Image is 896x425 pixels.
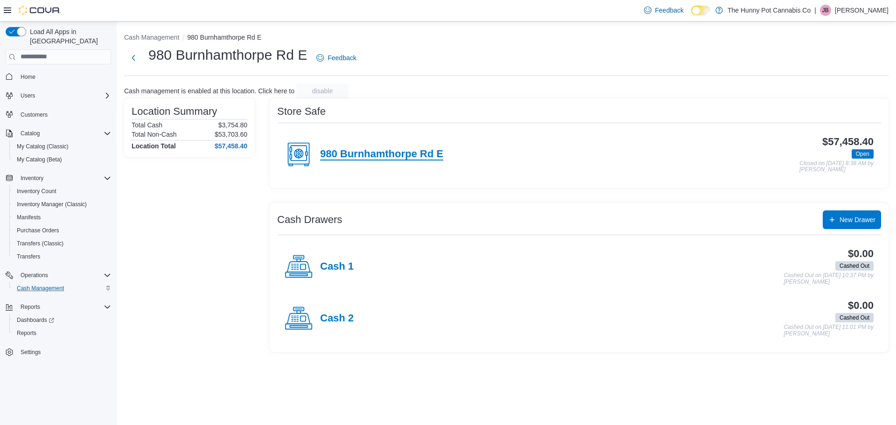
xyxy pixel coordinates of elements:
span: Cashed Out [840,314,869,322]
span: Feedback [655,6,684,15]
button: Cash Management [124,34,179,41]
a: Transfers [13,251,44,262]
a: Feedback [640,1,687,20]
p: [PERSON_NAME] [835,5,889,16]
p: The Hunny Pot Cannabis Co [728,5,811,16]
h3: Store Safe [277,106,326,117]
div: Jessie Britton [820,5,831,16]
span: Cash Management [17,285,64,292]
button: Inventory [2,172,115,185]
span: Cashed Out [840,262,869,270]
p: Closed on [DATE] 8:38 AM by [PERSON_NAME] [799,160,874,173]
button: Users [2,89,115,102]
h3: Cash Drawers [277,214,342,225]
p: Cashed Out on [DATE] 11:01 PM by [PERSON_NAME] [784,324,874,337]
span: Inventory Count [17,188,56,195]
a: Purchase Orders [13,225,63,236]
a: Transfers (Classic) [13,238,67,249]
span: Purchase Orders [13,225,111,236]
a: My Catalog (Beta) [13,154,66,165]
button: New Drawer [823,210,881,229]
a: Customers [17,109,51,120]
button: Transfers (Classic) [9,237,115,250]
span: Reports [13,327,111,339]
span: Open [856,150,869,158]
button: Inventory Count [9,185,115,198]
a: Settings [17,347,44,358]
h6: Total Cash [132,121,162,129]
a: Feedback [313,49,360,67]
input: Dark Mode [691,6,711,15]
nav: Complex example [6,66,111,383]
span: Reports [17,301,111,313]
button: Reports [17,301,44,313]
span: Inventory Manager (Classic) [17,201,87,208]
button: Reports [2,300,115,314]
span: Transfers (Classic) [17,240,63,247]
button: Operations [2,269,115,282]
h3: Location Summary [132,106,217,117]
h4: Location Total [132,142,176,150]
a: My Catalog (Classic) [13,141,72,152]
span: Transfers (Classic) [13,238,111,249]
button: My Catalog (Classic) [9,140,115,153]
h1: 980 Burnhamthorpe Rd E [148,46,307,64]
span: Inventory Manager (Classic) [13,199,111,210]
span: Home [17,71,111,83]
span: Customers [17,109,111,120]
span: Manifests [13,212,111,223]
span: Inventory [17,173,111,184]
h4: 980 Burnhamthorpe Rd E [320,148,443,160]
span: Settings [21,348,41,356]
span: Inventory [21,174,43,182]
span: Customers [21,111,48,118]
span: Reports [17,329,36,337]
h4: Cash 2 [320,313,354,325]
span: My Catalog (Classic) [13,141,111,152]
span: Catalog [21,130,40,137]
button: Settings [2,345,115,359]
button: disable [296,84,349,98]
span: Users [21,92,35,99]
button: 980 Burnhamthorpe Rd E [187,34,261,41]
button: Purchase Orders [9,224,115,237]
button: Operations [17,270,52,281]
span: Cashed Out [835,313,874,322]
button: Users [17,90,39,101]
a: Dashboards [13,314,58,326]
span: Feedback [328,53,356,63]
span: Catalog [17,128,111,139]
button: Inventory Manager (Classic) [9,198,115,211]
nav: An example of EuiBreadcrumbs [124,33,889,44]
h4: Cash 1 [320,261,354,273]
button: Catalog [17,128,43,139]
h3: $0.00 [848,300,874,311]
span: JB [822,5,829,16]
span: Dashboards [17,316,54,324]
button: Home [2,70,115,84]
span: Operations [17,270,111,281]
span: My Catalog (Beta) [13,154,111,165]
span: Operations [21,272,48,279]
span: My Catalog (Beta) [17,156,62,163]
p: $3,754.80 [218,121,247,129]
p: Cash management is enabled at this location. Click here to [124,87,294,95]
span: Transfers [17,253,40,260]
h3: $57,458.40 [822,136,874,147]
button: My Catalog (Beta) [9,153,115,166]
span: Manifests [17,214,41,221]
span: Cash Management [13,283,111,294]
span: Inventory Count [13,186,111,197]
span: Settings [17,346,111,358]
button: Transfers [9,250,115,263]
h6: Total Non-Cash [132,131,177,138]
p: Cashed Out on [DATE] 10:37 PM by [PERSON_NAME] [784,272,874,285]
span: Load All Apps in [GEOGRAPHIC_DATA] [26,27,111,46]
span: Home [21,73,35,81]
a: Dashboards [9,314,115,327]
a: Cash Management [13,283,68,294]
span: Purchase Orders [17,227,59,234]
button: Inventory [17,173,47,184]
span: Reports [21,303,40,311]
